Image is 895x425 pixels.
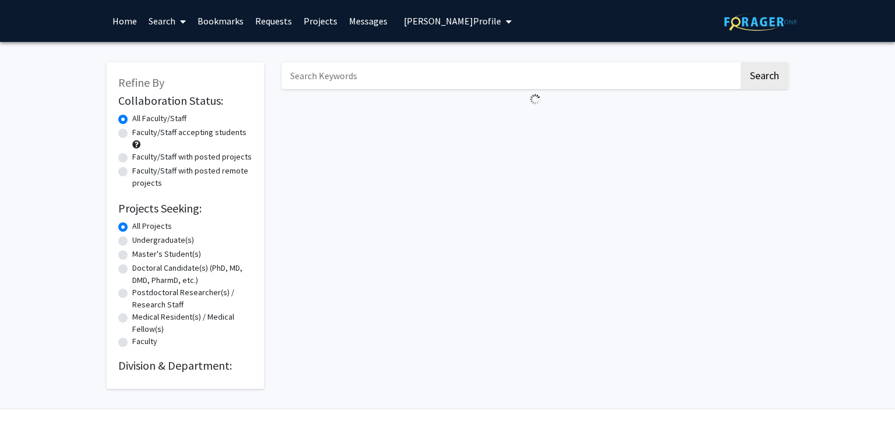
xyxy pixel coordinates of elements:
[132,126,246,139] label: Faculty/Staff accepting students
[298,1,343,41] a: Projects
[132,311,252,335] label: Medical Resident(s) / Medical Fellow(s)
[132,165,252,189] label: Faculty/Staff with posted remote projects
[525,89,545,109] img: Loading
[741,62,788,89] button: Search
[404,15,501,27] span: [PERSON_NAME] Profile
[132,286,252,311] label: Postdoctoral Researcher(s) / Research Staff
[132,112,186,125] label: All Faculty/Staff
[281,109,788,136] nav: Page navigation
[249,1,298,41] a: Requests
[343,1,393,41] a: Messages
[132,335,157,348] label: Faculty
[118,75,164,90] span: Refine By
[281,62,739,89] input: Search Keywords
[132,234,194,246] label: Undergraduate(s)
[132,248,201,260] label: Master's Student(s)
[132,151,252,163] label: Faculty/Staff with posted projects
[107,1,143,41] a: Home
[118,201,252,215] h2: Projects Seeking:
[132,220,172,232] label: All Projects
[118,94,252,108] h2: Collaboration Status:
[143,1,192,41] a: Search
[132,262,252,286] label: Doctoral Candidate(s) (PhD, MD, DMD, PharmD, etc.)
[118,359,252,373] h2: Division & Department:
[724,13,797,31] img: ForagerOne Logo
[192,1,249,41] a: Bookmarks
